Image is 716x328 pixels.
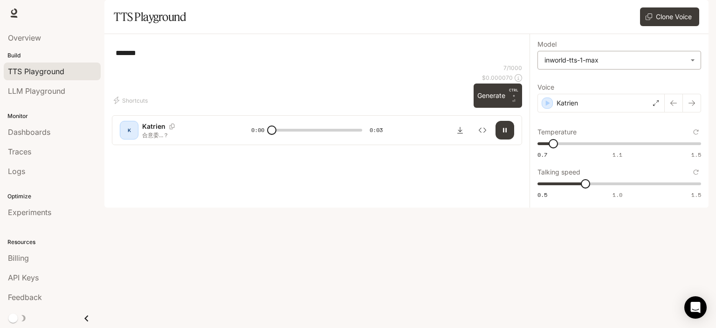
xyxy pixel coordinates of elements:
[251,126,264,135] span: 0:00
[684,296,707,319] div: Open Intercom Messenger
[613,151,622,159] span: 1.1
[537,41,557,48] p: Model
[165,124,179,129] button: Copy Voice ID
[557,98,578,108] p: Katrien
[691,191,701,199] span: 1.5
[473,121,492,140] button: Inspect
[613,191,622,199] span: 1.0
[509,87,518,98] p: CTRL +
[640,7,699,26] button: Clone Voice
[537,84,554,91] p: Voice
[482,74,513,82] p: $ 0.000070
[537,129,577,135] p: Temperature
[691,151,701,159] span: 1.5
[691,167,701,177] button: Reset to default
[503,64,522,72] p: 7 / 1000
[451,121,469,140] button: Download audio
[538,51,701,69] div: inworld-tts-1-max
[509,87,518,104] p: ⏎
[537,151,547,159] span: 0.7
[474,84,522,108] button: GenerateCTRL +⏎
[537,191,547,199] span: 0.5
[537,169,580,175] p: Talking speed
[370,126,383,135] span: 0:03
[691,127,701,137] button: Reset to default
[544,56,686,65] div: inworld-tts-1-max
[114,7,186,26] h1: TTS Playground
[142,131,229,139] p: 合意委...？
[142,122,165,131] p: Katrien
[112,93,151,108] button: Shortcuts
[122,123,137,138] div: K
